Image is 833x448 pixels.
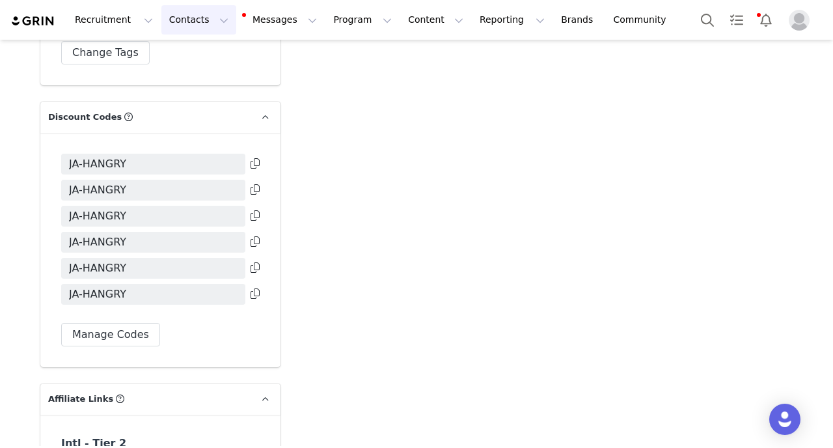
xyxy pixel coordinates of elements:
[48,111,122,124] span: Discount Codes
[67,5,161,35] button: Recruitment
[161,5,236,35] button: Contacts
[606,5,680,35] a: Community
[237,5,325,35] button: Messages
[789,10,810,31] img: placeholder-profile.jpg
[69,260,126,276] span: JA-HANGRY
[69,182,126,198] span: JA-HANGRY
[752,5,780,35] button: Notifications
[722,5,751,35] a: Tasks
[400,5,471,35] button: Content
[472,5,553,35] button: Reporting
[553,5,605,35] a: Brands
[325,5,400,35] button: Program
[69,156,126,172] span: JA-HANGRY
[769,404,800,435] div: Open Intercom Messenger
[693,5,722,35] button: Search
[48,393,113,406] span: Affiliate Links
[69,234,126,250] span: JA-HANGRY
[10,10,451,25] body: Rich Text Area. Press ALT-0 for help.
[69,208,126,224] span: JA-HANGRY
[61,323,160,346] button: Manage Codes
[61,41,150,64] button: Change Tags
[10,15,56,27] img: grin logo
[69,287,126,302] span: JA-HANGRY
[781,10,823,31] button: Profile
